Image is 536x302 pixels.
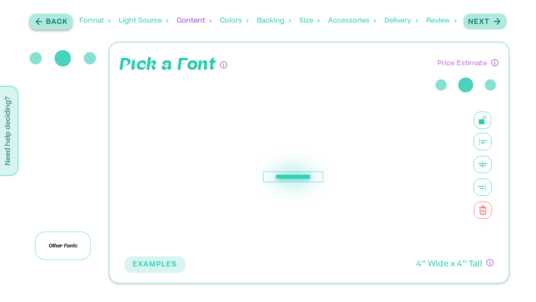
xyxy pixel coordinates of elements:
[120,53,216,77] p: Pick a Font
[220,8,249,34] div: Colors
[426,8,457,34] div: Review
[433,69,499,101] div: three-dots-loading
[27,42,99,75] div: three-dots-loading
[328,8,376,34] div: Accessories
[257,8,291,34] div: Backing
[299,8,320,34] div: Size
[495,263,536,302] iframe: Chat Widget
[46,17,68,27] p: Back
[416,259,482,271] p: 4 ’’ Wide x 4 ’’ Tall
[384,8,418,34] div: Delivery
[125,256,185,273] button: EXAMPLES
[29,14,73,30] button: Back
[79,8,111,34] div: Format
[35,231,91,260] p: Other Fonts
[486,259,494,266] div: If you have questions about size, or if you can’t design exactly what you want here, no worries! ...
[463,14,507,30] button: Next
[468,17,490,27] p: Next
[177,8,212,34] div: Content
[119,8,169,34] div: Light Source
[437,57,487,69] p: Price Estimate
[491,59,499,66] div: Have questions about pricing or just need a human touch? Go through the process and submit an inq...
